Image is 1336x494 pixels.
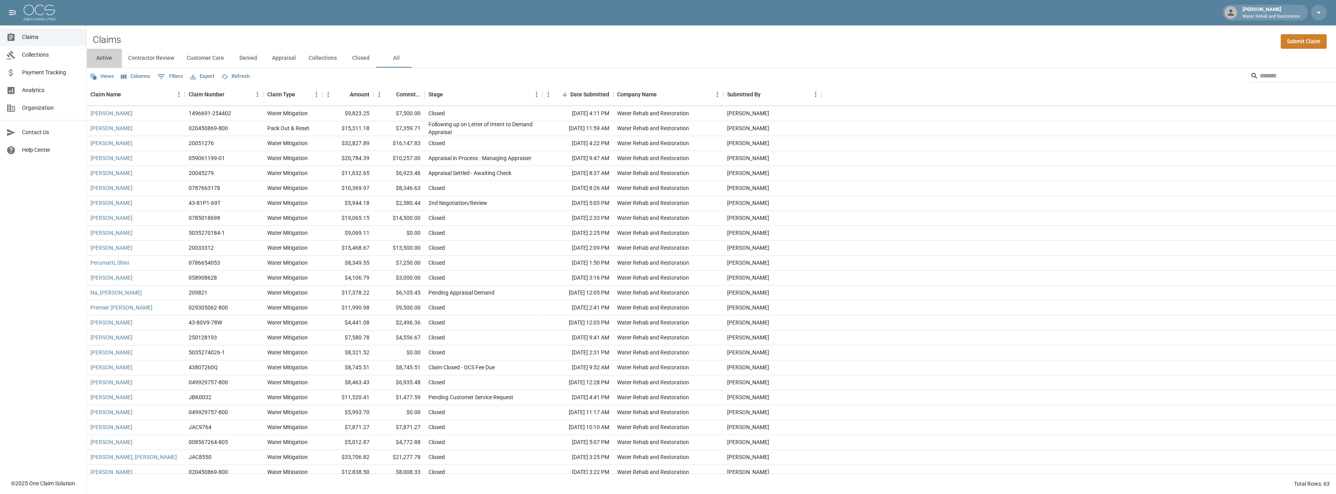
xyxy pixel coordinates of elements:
div: Closed [428,109,445,117]
div: $16,147.83 [373,136,425,151]
div: © 2025 One Claim Solution [11,479,75,487]
button: Menu [531,88,542,100]
div: Jace Loerwald [727,438,769,446]
div: JBK0032 [189,393,211,401]
div: Claim Type [267,83,295,105]
div: [DATE] 11:59 AM [542,121,613,136]
div: Claim Closed - OCS Fee Due [428,363,495,371]
button: Sort [657,89,668,100]
button: Menu [373,88,385,100]
div: Jace Loerwald [727,184,769,192]
div: Jace Loerwald [727,348,769,356]
button: Menu [173,88,185,100]
a: [PERSON_NAME] [90,199,132,207]
div: $5,993.70 [322,405,373,420]
button: Menu [322,88,334,100]
div: [DATE] 3:22 PM [542,465,613,480]
div: [DATE] 4:11 PM [542,106,613,121]
div: [DATE] 3:25 PM [542,450,613,465]
div: Stage [428,83,443,105]
div: Water Rehab and Restoration [617,468,689,476]
div: Terri W [727,214,769,222]
div: Jace Loerwald [727,319,769,326]
a: [PERSON_NAME] [90,154,132,162]
h2: Claims [93,34,121,46]
span: Payment Tracking [22,68,80,77]
div: Jace Loerwald [727,274,769,282]
div: Water Mitigation [267,304,308,312]
div: $8,349.55 [322,256,373,271]
button: Collections [302,49,343,68]
div: Pending Customer Service Request [428,393,513,401]
a: [PERSON_NAME] [90,214,132,222]
div: Water Rehab and Restoration [617,154,689,162]
div: Jace Loerwald [727,393,769,401]
div: 43-81P1-69T [189,199,221,207]
div: Amount [350,83,369,105]
div: [DATE] 3:16 PM [542,271,613,286]
div: [DATE] 2:25 PM [542,226,613,241]
div: Water Rehab and Restoration [617,289,689,297]
div: $12,838.50 [322,465,373,480]
div: $7,250.00 [373,256,425,271]
div: Water Rehab and Restoration [617,378,689,386]
div: Claim Number [189,83,224,105]
div: [PERSON_NAME] [1239,6,1303,20]
a: [PERSON_NAME] [90,423,132,431]
div: Water Mitigation [267,423,308,431]
div: $0.00 [373,226,425,241]
div: Water Rehab and Restoration [617,214,689,222]
div: Closed [428,438,445,446]
div: Jace Loerwald [727,154,769,162]
div: $8,346.63 [373,181,425,196]
div: $15,468.67 [322,241,373,256]
button: Menu [810,88,821,100]
div: [DATE] 4:41 PM [542,390,613,405]
div: $6,935.48 [373,375,425,390]
div: Water Rehab and Restoration [617,139,689,147]
div: Water Rehab and Restoration [617,274,689,282]
a: [PERSON_NAME] [90,363,132,371]
div: Appraisal Settled - Awaiting Check [428,169,511,177]
div: $8,745.51 [373,360,425,375]
div: 008567264-805 [189,438,228,446]
a: [PERSON_NAME] [90,109,132,117]
a: [PERSON_NAME] [90,408,132,416]
button: Menu [542,88,554,100]
div: Committed Amount [396,83,421,105]
div: Water Rehab and Restoration [617,423,689,431]
a: [PERSON_NAME] [90,468,132,476]
div: Claim Name [86,83,185,105]
div: Submitted By [723,83,821,105]
div: 2nd Negotiation/Review [428,199,487,207]
button: Customer Care [180,49,230,68]
div: Terri W [727,109,769,117]
div: 0787663178 [189,184,220,192]
div: 1496691-254402 [189,109,231,117]
span: Claims [22,33,80,41]
div: Following up on Letter of Intent to Demand Appraisal [428,120,538,136]
div: $17,378.22 [322,286,373,300]
span: Analytics [22,86,80,94]
div: Submitted By [727,83,761,105]
div: $13,500.00 [373,241,425,256]
span: Help Center [22,146,80,154]
div: Water Rehab and Restoration [617,304,689,312]
a: [PERSON_NAME] [90,393,132,401]
div: $2,496.36 [373,315,425,330]
div: Closed [428,244,445,252]
div: Water Rehab and Restoration [617,393,689,401]
div: $5,012.87 [322,435,373,450]
div: 020450869-800 [189,124,228,132]
div: 049929757-800 [189,378,228,386]
div: $32,827.89 [322,136,373,151]
button: Active [86,49,122,68]
div: $4,106.79 [322,271,373,286]
div: $9,823.25 [322,106,373,121]
div: Water Mitigation [267,408,308,416]
a: [PERSON_NAME], [PERSON_NAME] [90,453,177,461]
div: Water Mitigation [267,229,308,237]
div: $8,745.51 [322,360,373,375]
div: Terri W [727,244,769,252]
div: $10,369.97 [322,181,373,196]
